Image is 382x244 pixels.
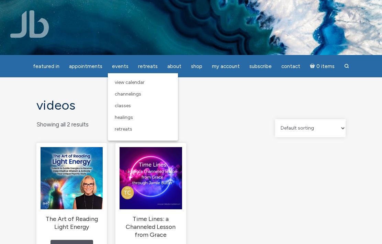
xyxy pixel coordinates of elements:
[69,63,102,69] span: Appointments
[120,215,182,239] h2: Time Lines: a Channeled Lesson from Grace
[41,147,103,209] img: The Art of Reading Light Energy
[111,100,175,112] a: Classes
[111,112,175,123] a: Healings
[310,63,316,69] i: Cart
[36,119,89,130] p: Showing all 2 results
[111,123,175,135] a: Retreats
[187,60,206,73] a: Shop
[249,63,272,69] span: Subscribe
[111,88,175,100] a: Channelings
[167,63,181,69] span: About
[120,147,182,209] img: Time Lines: a Channeled Lesson from Grace
[115,79,145,85] span: View Calendar
[275,119,346,137] select: Shop order
[138,63,158,69] span: Retreats
[115,91,141,97] span: Channelings
[134,60,162,73] a: Retreats
[36,98,346,112] h1: Videos
[115,126,132,132] span: Retreats
[41,215,103,231] h2: The Art of Reading Light Energy
[191,63,202,69] span: Shop
[29,60,64,73] a: featured in
[41,147,103,231] a: The Art of Reading Light Energy
[115,103,131,109] span: Classes
[163,60,186,73] a: About
[316,64,335,69] span: 0 items
[277,60,304,73] a: Contact
[306,59,339,73] a: Cart0 items
[245,60,276,73] a: Subscribe
[65,60,106,73] a: Appointments
[212,63,240,69] span: My Account
[108,60,133,73] a: Events
[33,63,59,69] span: featured in
[112,63,128,69] span: Events
[10,10,49,38] img: Jamie Butler. The Everyday Medium
[208,60,244,73] a: My Account
[281,63,300,69] span: Contact
[111,77,175,88] a: View Calendar
[115,114,133,120] span: Healings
